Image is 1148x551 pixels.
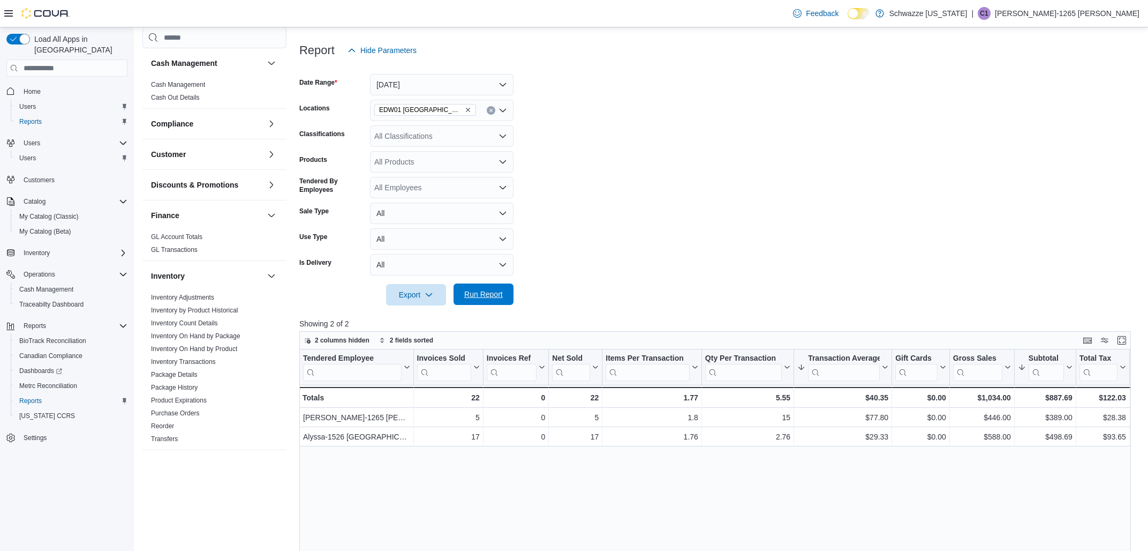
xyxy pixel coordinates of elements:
a: Purchase Orders [151,409,200,417]
button: Compliance [151,118,263,129]
span: Customers [19,173,127,187]
button: Subtotal [1018,354,1073,381]
button: Catalog [19,195,50,208]
input: Dark Mode [848,8,870,19]
a: Feedback [789,3,843,24]
div: 15 [705,412,790,425]
div: $122.03 [1079,391,1126,404]
a: [US_STATE] CCRS [15,409,79,422]
span: Product Expirations [151,396,207,405]
div: Cassandra-1265 Gonzales [978,7,991,20]
label: Date Range [299,78,337,87]
button: 2 columns hidden [300,334,374,347]
button: Users [11,99,132,114]
span: EDW01 Farmington [374,104,476,116]
div: $28.38 [1079,412,1126,425]
span: Users [19,102,36,111]
span: Operations [24,270,55,279]
span: Users [24,139,40,147]
button: Remove EDW01 Farmington from selection in this group [465,107,471,113]
a: Reports [15,394,46,407]
span: Run Report [464,289,503,300]
div: Transaction Average [808,354,880,364]
div: 22 [417,391,479,404]
button: Customers [2,172,132,188]
button: Inventory [19,247,54,259]
a: Inventory Adjustments [151,294,214,301]
div: Finance [142,230,286,260]
button: Compliance [265,117,278,130]
span: Inventory Count Details [151,319,218,327]
div: Invoices Ref [487,354,537,364]
div: Invoices Sold [417,354,471,364]
span: [US_STATE] CCRS [19,412,75,420]
span: Users [19,154,36,162]
button: Catalog [2,194,132,209]
span: Home [19,84,127,98]
a: Dashboards [11,363,132,378]
span: Inventory On Hand by Product [151,345,237,353]
a: Home [19,85,45,98]
div: $446.00 [953,412,1011,425]
div: Total Tax [1079,354,1117,364]
span: BioTrack Reconciliation [19,337,86,345]
span: Users [15,152,127,165]
h3: Compliance [151,118,193,129]
div: $887.69 [1018,391,1073,404]
button: Net Sold [552,354,599,381]
span: Operations [19,268,127,281]
button: Discounts & Promotions [151,180,263,190]
span: Metrc Reconciliation [19,382,77,390]
p: [PERSON_NAME]-1265 [PERSON_NAME] [995,7,1139,20]
div: Qty Per Transaction [705,354,782,364]
button: Invoices Sold [417,354,479,381]
button: Discounts & Promotions [265,178,278,191]
span: Inventory On Hand by Package [151,332,240,340]
div: $389.00 [1018,412,1073,425]
span: Users [19,137,127,150]
button: Cash Management [265,57,278,70]
div: 1.77 [606,391,698,404]
div: Transaction Average [808,354,880,381]
button: Inventory [2,245,132,260]
div: $0.00 [895,431,946,444]
button: Operations [2,267,132,282]
span: Reorder [151,422,174,430]
span: My Catalog (Classic) [15,210,127,223]
a: GL Account Totals [151,233,202,241]
span: Hide Parameters [360,45,417,56]
span: Catalog [19,195,127,208]
a: My Catalog (Classic) [15,210,83,223]
div: Cash Management [142,78,286,108]
span: GL Account Totals [151,233,202,241]
div: Items Per Transaction [606,354,690,364]
button: Home [2,83,132,99]
button: Gross Sales [953,354,1011,381]
button: Traceabilty Dashboard [11,297,132,312]
h3: Loyalty [151,460,177,471]
div: $0.00 [895,412,946,425]
span: My Catalog (Classic) [19,212,79,221]
div: Gross Sales [953,354,1002,364]
a: Settings [19,431,51,444]
div: Items Per Transaction [606,354,690,381]
button: 2 fields sorted [375,334,437,347]
div: 5.55 [705,391,790,404]
span: Canadian Compliance [15,349,127,362]
a: Inventory by Product Historical [151,307,238,314]
button: Customer [151,149,263,160]
button: Items Per Transaction [606,354,698,381]
button: Cash Management [11,282,132,297]
div: 22 [552,391,599,404]
div: Alyssa-1526 [GEOGRAPHIC_DATA] [303,431,410,444]
button: BioTrack Reconciliation [11,333,132,348]
button: Finance [265,209,278,222]
button: Hide Parameters [343,40,421,61]
div: 0 [487,412,546,425]
label: Products [299,155,327,164]
span: Dashboards [19,367,62,375]
a: BioTrack Reconciliation [15,334,90,347]
a: Inventory On Hand by Product [151,345,237,353]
